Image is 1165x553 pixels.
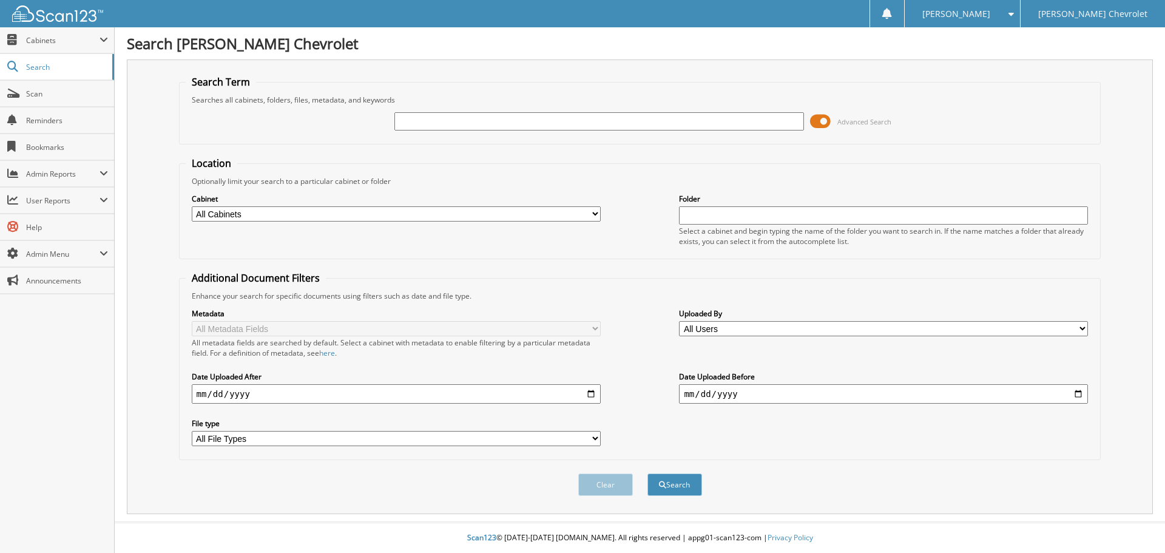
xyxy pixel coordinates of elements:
[26,249,100,259] span: Admin Menu
[679,194,1088,204] label: Folder
[186,157,237,170] legend: Location
[647,473,702,496] button: Search
[26,222,108,232] span: Help
[679,226,1088,246] div: Select a cabinet and begin typing the name of the folder you want to search in. If the name match...
[26,62,106,72] span: Search
[192,308,601,319] label: Metadata
[319,348,335,358] a: here
[186,176,1095,186] div: Optionally limit your search to a particular cabinet or folder
[768,532,813,543] a: Privacy Policy
[26,195,100,206] span: User Reports
[192,371,601,382] label: Date Uploaded After
[115,523,1165,553] div: © [DATE]-[DATE] [DOMAIN_NAME]. All rights reserved | appg01-scan123-com |
[127,33,1153,53] h1: Search [PERSON_NAME] Chevrolet
[578,473,633,496] button: Clear
[186,95,1095,105] div: Searches all cabinets, folders, files, metadata, and keywords
[192,384,601,404] input: start
[186,291,1095,301] div: Enhance your search for specific documents using filters such as date and file type.
[679,308,1088,319] label: Uploaded By
[26,169,100,179] span: Admin Reports
[26,276,108,286] span: Announcements
[12,5,103,22] img: scan123-logo-white.svg
[26,35,100,46] span: Cabinets
[467,532,496,543] span: Scan123
[192,338,601,358] div: All metadata fields are searched by default. Select a cabinet with metadata to enable filtering b...
[26,142,108,152] span: Bookmarks
[186,271,326,285] legend: Additional Document Filters
[922,10,990,18] span: [PERSON_NAME]
[26,89,108,99] span: Scan
[192,418,601,429] label: File type
[837,117,891,126] span: Advanced Search
[26,115,108,126] span: Reminders
[192,194,601,204] label: Cabinet
[1038,10,1147,18] span: [PERSON_NAME] Chevrolet
[679,371,1088,382] label: Date Uploaded Before
[679,384,1088,404] input: end
[186,75,256,89] legend: Search Term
